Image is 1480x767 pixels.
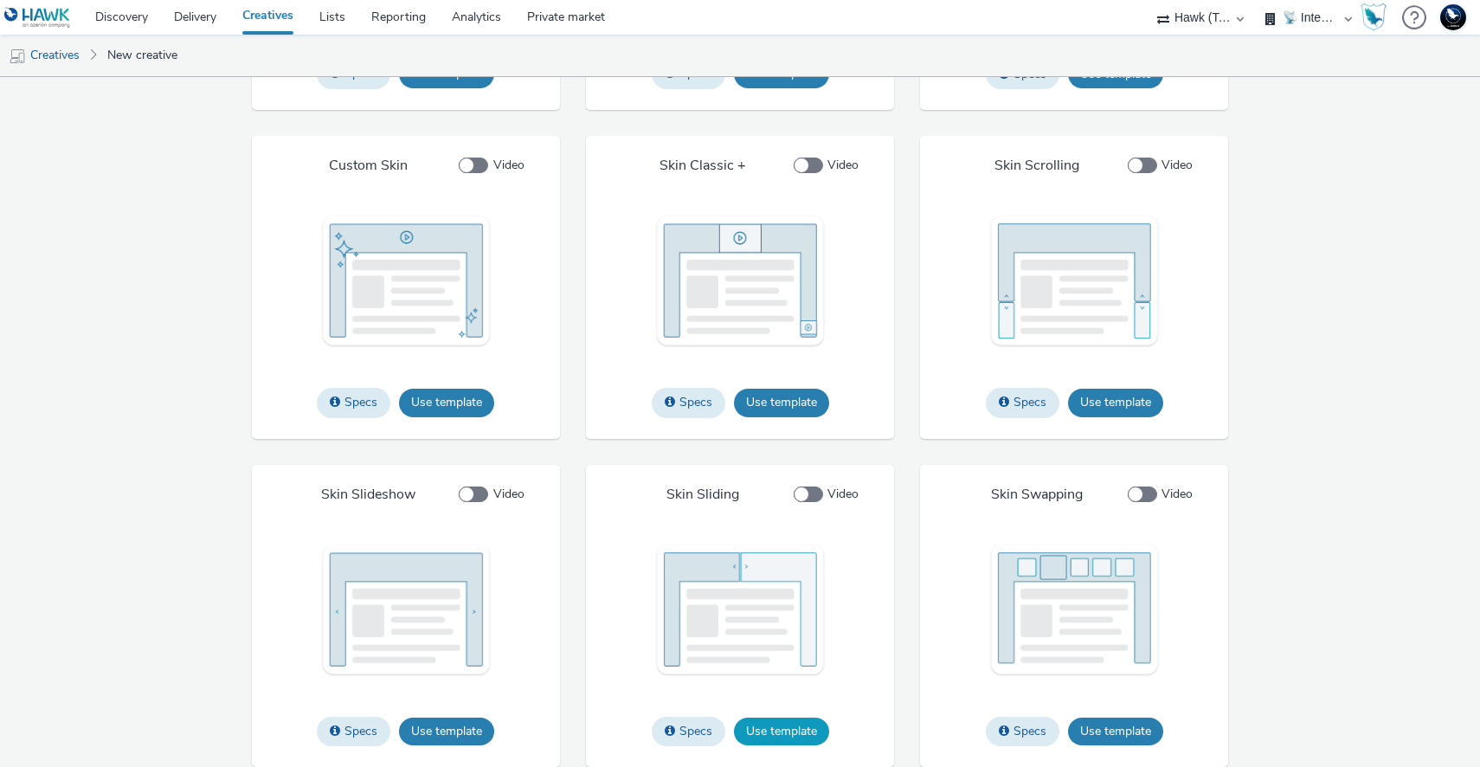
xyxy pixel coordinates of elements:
span: Video [1161,157,1193,174]
span: Video [1161,486,1193,503]
h4: Skin Slideshow [321,486,415,505]
span: Video [827,157,859,174]
a: Hawk Academy [1361,3,1393,31]
a: New creative [99,35,186,76]
img: Support Hawk [1440,4,1466,30]
img: thumbnail of rich media template [988,214,1161,349]
button: Use template [1068,718,1163,745]
button: Use template [399,389,494,416]
h4: Custom Skin [329,157,408,176]
button: Specs [986,717,1059,746]
span: Video [493,157,524,174]
img: undefined Logo [4,7,71,29]
img: thumbnail of rich media template [653,543,827,678]
span: Video [827,486,859,503]
img: thumbnail of rich media template [319,543,492,678]
button: Specs [986,388,1059,417]
img: Hawk Academy [1361,3,1387,31]
button: Specs [317,717,390,746]
h4: Skin Swapping [991,486,1083,505]
button: Specs [317,388,390,417]
h4: Skin Classic + [660,157,746,176]
img: mobile [9,48,26,65]
span: Video [493,486,524,503]
button: Use template [399,718,494,745]
img: thumbnail of rich media template [319,214,492,349]
img: thumbnail of rich media template [653,214,827,349]
button: Use template [734,389,829,416]
h4: Skin Scrolling [994,157,1079,176]
button: Specs [652,388,725,417]
button: Specs [652,717,725,746]
button: Use template [734,718,829,745]
img: thumbnail of rich media template [988,543,1161,678]
button: Use template [1068,389,1163,416]
h4: Skin Sliding [666,486,739,505]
